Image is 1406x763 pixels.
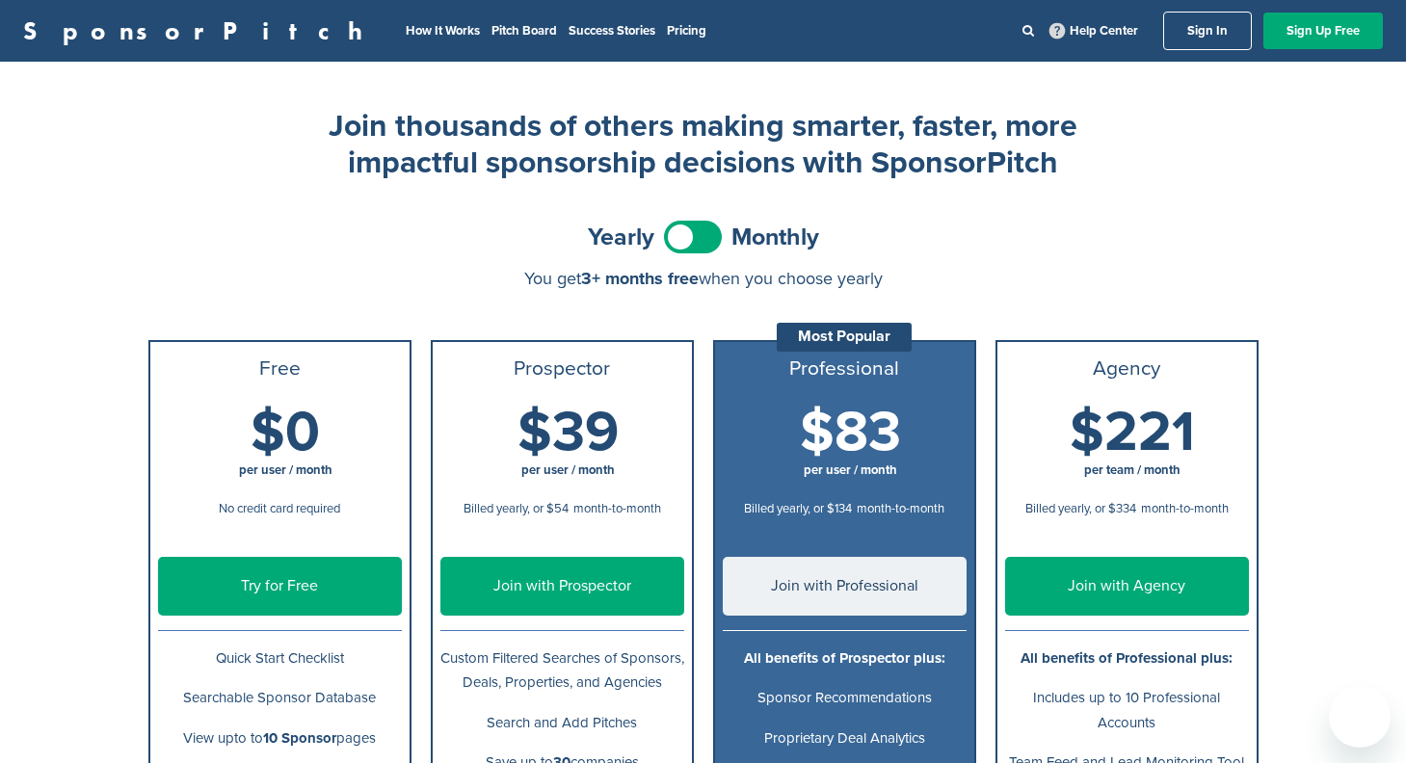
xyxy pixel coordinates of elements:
[1141,501,1229,516] span: month-to-month
[158,726,402,750] p: View upto to pages
[723,686,967,710] p: Sponsor Recommendations
[667,23,706,39] a: Pricing
[1329,686,1391,748] iframe: Button to launch messaging window
[251,399,320,466] span: $0
[1005,686,1249,734] p: Includes up to 10 Professional Accounts
[588,225,654,250] span: Yearly
[219,501,340,516] span: No credit card required
[1005,557,1249,616] a: Join with Agency
[723,726,967,750] p: Proprietary Deal Analytics
[723,557,967,616] a: Join with Professional
[744,501,852,516] span: Billed yearly, or $134
[517,399,619,466] span: $39
[569,23,655,39] a: Success Stories
[440,646,684,695] p: Custom Filtered Searches of Sponsors, Deals, Properties, and Agencies
[440,557,684,616] a: Join with Prospector
[239,462,332,478] span: per user / month
[406,23,480,39] a: How It Works
[581,268,699,289] span: 3+ months free
[318,108,1089,182] h2: Join thousands of others making smarter, faster, more impactful sponsorship decisions with Sponso...
[148,269,1259,288] div: You get when you choose yearly
[464,501,569,516] span: Billed yearly, or $54
[521,462,615,478] span: per user / month
[1263,13,1383,49] a: Sign Up Free
[857,501,944,516] span: month-to-month
[491,23,557,39] a: Pitch Board
[158,357,402,381] h3: Free
[1084,462,1181,478] span: per team / month
[263,729,336,747] b: 10 Sponsor
[804,462,897,478] span: per user / month
[158,557,402,616] a: Try for Free
[777,323,912,352] div: Most Popular
[1025,501,1136,516] span: Billed yearly, or $334
[1005,357,1249,381] h3: Agency
[440,711,684,735] p: Search and Add Pitches
[723,357,967,381] h3: Professional
[1021,649,1233,667] b: All benefits of Professional plus:
[158,646,402,671] p: Quick Start Checklist
[1163,12,1252,50] a: Sign In
[800,399,901,466] span: $83
[744,649,945,667] b: All benefits of Prospector plus:
[23,18,375,43] a: SponsorPitch
[731,225,819,250] span: Monthly
[158,686,402,710] p: Searchable Sponsor Database
[1046,19,1142,42] a: Help Center
[573,501,661,516] span: month-to-month
[1070,399,1195,466] span: $221
[440,357,684,381] h3: Prospector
